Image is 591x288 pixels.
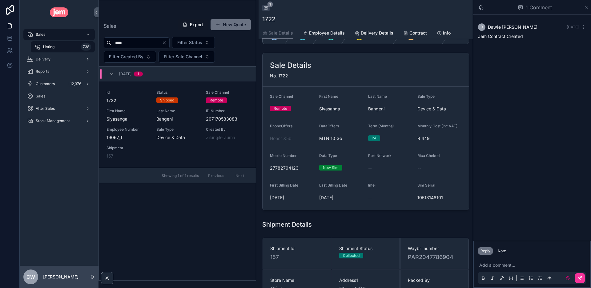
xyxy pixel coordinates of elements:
span: Zilungile Zuma [206,134,235,141]
a: Info [437,27,451,40]
span: Id [107,90,149,95]
button: Clear [162,40,169,45]
button: 1 [262,5,270,12]
span: Last Name [368,94,387,99]
div: 24 [372,135,376,141]
span: After Sales [36,106,55,111]
span: Employee Details [309,30,345,36]
span: Sale Channel [270,94,293,99]
span: Bangeni [368,106,412,112]
a: New Quote [211,19,251,30]
h2: Sale Details [270,60,311,70]
span: Data Type [319,153,337,158]
a: Sales [23,29,95,40]
div: 12,376 [68,80,83,88]
span: Bangeni [156,116,199,122]
span: -- [368,195,372,201]
span: Port Network [368,153,392,158]
a: Stock Management [23,115,95,126]
span: Reports [36,69,49,74]
a: Honor X5b [270,135,291,142]
span: Sale Type [156,127,199,132]
div: New Sim [323,165,339,171]
span: [DATE] [270,195,314,201]
span: ID Number [206,109,248,113]
span: Listing [43,44,54,49]
a: Id1722StatusShippedSale ChannelRemoteFirst NameSiyasangaLast NameBangeniID Number207170583083Empl... [99,81,256,168]
span: PAR2047786904 [408,253,461,261]
a: Listing738 [31,41,95,52]
span: Dawie [PERSON_NAME] [488,24,537,30]
span: Device & Data [156,134,199,141]
span: Shipment Id [270,245,324,252]
span: CW [26,273,35,281]
span: Contract [409,30,427,36]
div: scrollable content [20,25,98,134]
div: Remote [210,97,223,103]
span: Filter Created By [109,54,143,60]
a: Employee Details [303,27,345,40]
h1: Shipment Details [262,220,312,229]
span: [DATE] [567,25,579,29]
span: -- [417,165,421,171]
a: Customers12,376 [23,78,95,89]
span: 27782794123 [270,165,314,171]
div: 1 [138,72,139,76]
p: [PERSON_NAME] [43,274,78,280]
h1: 1722 [262,15,275,23]
span: Rica Cheked [417,153,440,158]
span: Sales [36,94,45,99]
span: Term (Months) [368,124,394,128]
span: Waybill number [408,245,461,252]
span: Sales [36,32,45,37]
span: Siyasanga [107,116,149,122]
div: Collected [343,253,360,258]
span: First Billing Date [270,183,298,187]
span: Created By [206,127,248,132]
a: Sale Details [262,27,293,39]
span: Showing 1 of 1 results [162,173,199,178]
div: Remote [274,106,287,111]
a: Delivery [23,54,95,65]
button: Select Button [172,37,215,48]
span: R 449 [417,135,462,142]
span: 207170583083 [206,116,248,122]
div: Note [498,249,506,253]
span: Last Name [156,109,199,113]
button: Export [178,19,208,30]
span: Address1 [339,277,392,283]
a: After Sales [23,103,95,114]
span: Delivery [36,57,50,62]
button: Reply [478,247,493,255]
button: Note [495,247,509,255]
span: Sale Channel [206,90,248,95]
span: 1 [267,1,273,7]
span: First Name [107,109,149,113]
div: 738 [81,43,91,51]
span: 157 [270,253,324,261]
span: Mobile Number [270,153,297,158]
span: D [480,25,483,30]
span: Customers [36,81,55,86]
span: Delivery Details [361,30,393,36]
span: Last Billing Date [319,183,347,187]
span: Imei [368,183,376,187]
span: DataOffers [319,124,339,128]
span: Monthly Cost (Inc VAT) [417,124,457,128]
span: Stock Management [36,118,70,123]
span: [DATE] [319,195,364,201]
span: Jem Contract Created [478,34,523,39]
a: Contract [403,27,427,40]
button: Select Button [159,51,215,63]
span: MTN 10 Gb [319,135,342,142]
a: 157 [107,153,113,159]
a: Reports [23,66,95,77]
span: Info [443,30,451,36]
span: -- [368,165,372,171]
span: Store Name [270,277,324,283]
span: Filter Sale Channel [164,54,202,60]
span: PhoneOffers [270,124,292,128]
span: 1 Comment [526,4,552,11]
